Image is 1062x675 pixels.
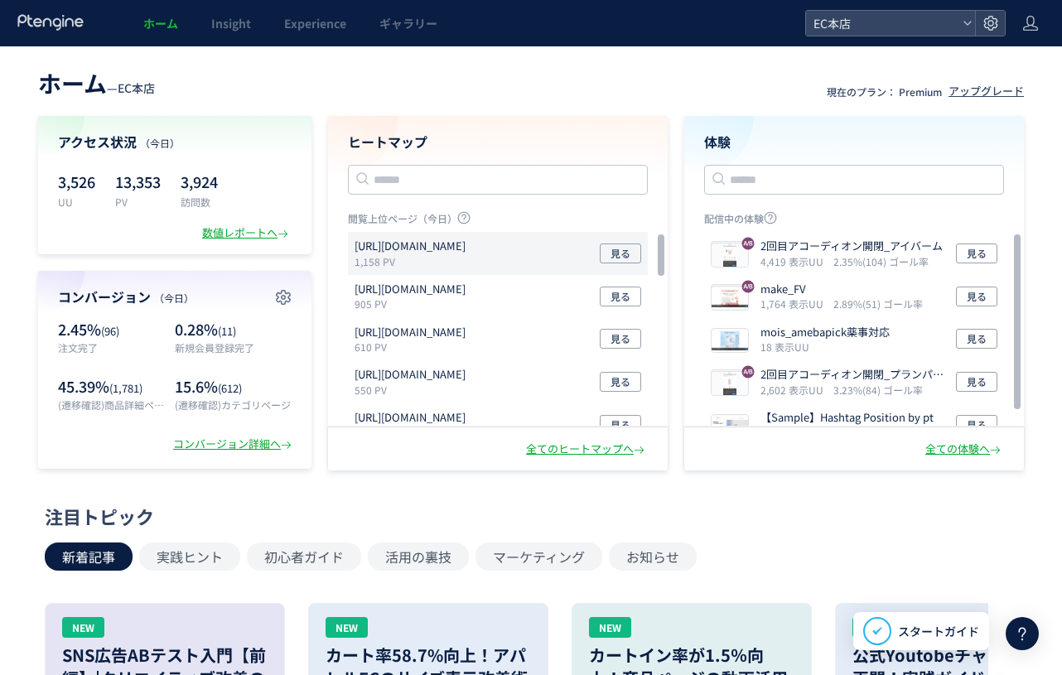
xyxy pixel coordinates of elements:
span: (612) [218,380,242,396]
p: https://etvos.com/shop/lp/make_perfectkit_standard.aspx [355,367,466,383]
span: （今日） [154,291,194,305]
h4: アクセス状況 [58,133,292,152]
div: 注目トピック [45,504,1009,529]
p: https://etvos.com/shop/customer/menu.aspx [355,282,466,297]
span: ホーム [143,15,178,31]
p: 3,526 [58,168,95,195]
p: 2.45% [58,319,167,340]
button: 見る [600,287,641,306]
img: 3edfffefa1cc9c933aa3ecd714b657501754575085509.jpeg [712,329,748,352]
span: (1,781) [109,380,142,396]
span: EC本店 [809,11,956,36]
span: 見る [611,415,630,435]
img: 5daa7cc3f4a655cfd19b34704d0c44141753241211505.jpeg [712,372,748,395]
p: https://etvos.com/shop/customer/regularhistorydetail.aspx [355,410,466,426]
p: https://etvos.com/shop/g/gAF10530 [355,325,466,340]
button: 見る [956,243,997,263]
div: — [38,66,155,99]
p: 610 PV [355,340,472,354]
p: 45.39% [58,376,167,398]
i: 1,764 表示UU [760,297,830,311]
div: NEW [326,617,368,638]
h4: コンバージョン [58,287,292,306]
h4: ヒートマップ [348,133,648,152]
button: 見る [600,415,641,435]
span: 見る [611,372,630,392]
i: 18 表示UU [760,340,809,354]
span: ギャラリー [379,15,437,31]
button: 実践ヒント [139,542,240,571]
p: 配信中の体験 [704,211,1004,232]
div: コンバージョン詳細へ [173,436,295,452]
p: 550 PV [355,383,472,397]
i: 9.35%(117,446) ゴール率 [760,426,949,454]
div: NEW [62,617,104,638]
span: 見る [967,243,987,263]
p: 2回目アコーディオン開閉_プランパー(copy) [760,367,949,383]
i: 1,256,123 表示UU [760,426,850,440]
span: 見る [967,329,987,349]
span: 見る [611,243,630,263]
span: ホーム [38,66,107,99]
i: 4,419 表示UU [760,254,830,268]
div: アップグレード [949,84,1024,99]
span: (96) [101,323,119,339]
img: 348be505063a77f4c67d87211909de111755048479464.jpeg [712,243,748,267]
i: 2,602 表示UU [760,383,830,397]
p: 新規会員登録完了 [175,340,292,354]
p: mois_amebapick薬事対応 [760,325,890,340]
h4: 体験 [704,133,1004,152]
p: UU [58,195,95,209]
p: 3,924 [181,168,218,195]
p: 0.28% [175,319,292,340]
span: Experience [284,15,346,31]
span: （今日） [140,136,180,150]
p: 2回目アコーディオン開閉_アイバーム [760,239,943,254]
button: 見る [956,372,997,392]
button: 活用の裏技 [368,542,469,571]
button: 新着記事 [45,542,133,571]
div: 全ての体験へ [925,441,1004,457]
button: 見る [600,329,641,349]
button: 初心者ガイド [247,542,361,571]
span: 見る [967,415,987,435]
span: スタートガイド [898,623,979,640]
p: make_FV [760,282,916,297]
div: NEW [589,617,631,638]
div: 数値レポートへ [202,225,292,241]
p: (遷移確認)カテゴリページ [175,398,292,412]
span: 見る [611,329,630,349]
i: 3.23%(84) ゴール率 [833,383,923,397]
span: 見る [967,287,987,306]
p: 15.6% [175,376,292,398]
p: PV [115,195,161,209]
span: 見る [611,287,630,306]
button: 見る [600,243,641,263]
p: 閲覧上位ページ（今日） [348,211,648,232]
i: 2.89%(51) ゴール率 [833,297,923,311]
button: 見る [600,372,641,392]
p: (遷移確認)商品詳細ページ [58,398,167,412]
button: お知らせ [609,542,697,571]
span: (11) [218,323,236,339]
p: 訪問数 [181,195,218,209]
p: 1,158 PV [355,254,472,268]
p: 注文完了 [58,340,167,354]
p: 【Sample】Hashtag Position by pt [760,410,949,426]
div: NEW [852,617,895,638]
span: Insight [211,15,251,31]
span: 見る [967,372,987,392]
p: https://etvos.com/shop/default.aspx [355,239,466,254]
img: e60b16c7325680ac2c0069e161b0a833.jpeg [712,415,748,438]
span: EC本店 [118,80,155,96]
button: 見る [956,287,997,306]
button: 見る [956,415,997,435]
p: 現在のプラン： Premium [827,84,942,99]
div: 全てのヒートマップへ [526,441,648,457]
p: 396 PV [355,426,472,440]
button: 見る [956,329,997,349]
button: マーケティング [475,542,602,571]
img: 1a179c1af24e127cd3c41384fd22c66b1754901687252.jpeg [712,287,748,310]
p: 905 PV [355,297,472,311]
p: 13,353 [115,168,161,195]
